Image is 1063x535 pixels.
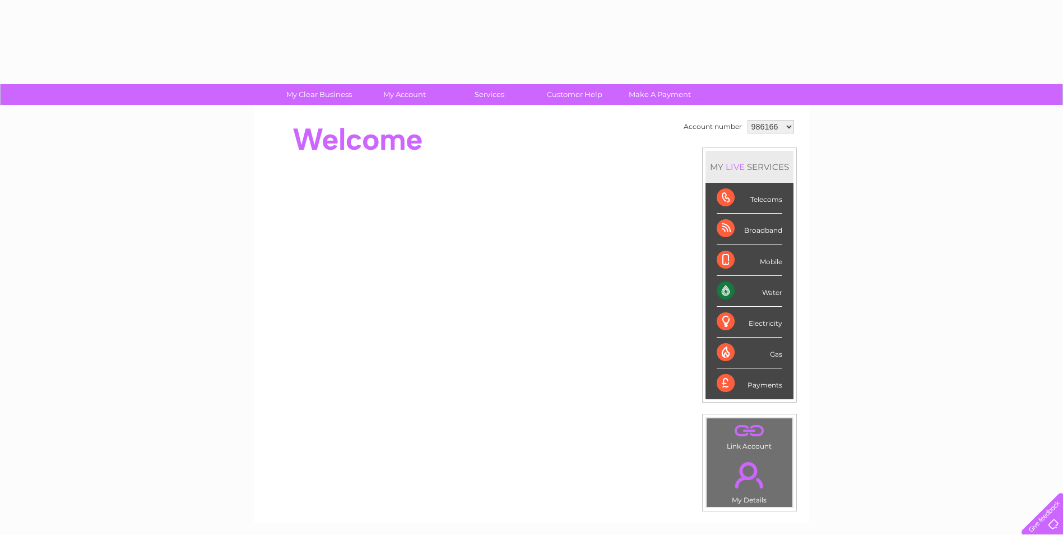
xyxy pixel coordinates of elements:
a: . [709,455,790,495]
a: My Clear Business [273,84,365,105]
div: Gas [717,338,782,368]
td: My Details [706,453,793,508]
div: Water [717,276,782,307]
td: Account number [681,117,745,136]
td: Link Account [706,418,793,453]
a: Make A Payment [614,84,706,105]
div: Payments [717,368,782,399]
div: Electricity [717,307,782,338]
a: Services [443,84,536,105]
a: Customer Help [528,84,621,105]
div: LIVE [723,162,747,172]
div: Telecoms [717,183,782,214]
a: My Account [358,84,451,105]
div: Broadband [717,214,782,245]
div: Mobile [717,245,782,276]
div: MY SERVICES [705,151,793,183]
a: . [709,421,790,441]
